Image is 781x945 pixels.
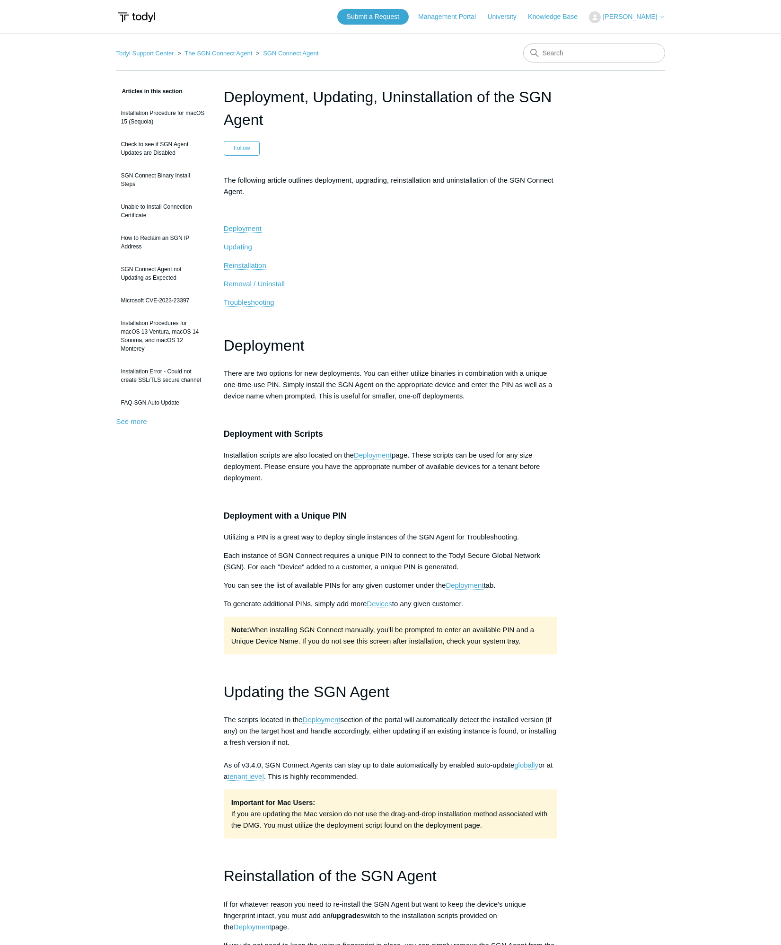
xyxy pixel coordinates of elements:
span: If you are updating the Mac version do not use the drag-and-drop installation method associated w... [231,798,548,829]
img: Todyl Support Center Help Center home page [116,9,157,26]
span: /upgrade [331,911,360,919]
span: The scripts located in the section of the portal will automatically detect the installed version ... [224,715,557,781]
a: Deployment [234,923,272,931]
span: Articles in this section [116,88,183,95]
span: page. These scripts can be used for any size deployment. Please ensure you have the appropriate n... [224,451,540,482]
li: SGN Connect Agent [254,50,318,57]
a: Deployment [446,581,483,590]
span: You can see the list of available PINs for any given customer under the [224,581,446,589]
a: How to Reclaim an SGN IP Address [116,229,210,256]
span: Installation scripts are also located on the [224,451,354,459]
span: Updating the SGN Agent [224,683,389,700]
a: globally [514,761,538,769]
span: to any given customer. [392,600,463,608]
a: Troubleshooting [224,298,274,307]
a: tenant level [228,772,264,781]
span: Deployment [224,337,305,354]
a: Reinstallation [224,261,266,270]
a: Submit a Request [337,9,409,25]
li: The SGN Connect Agent [176,50,254,57]
a: Installation Procedures for macOS 13 Ventura, macOS 14 Sonoma, and macOS 12 Monterey [116,314,210,358]
span: Deployment with Scripts [224,429,323,439]
button: [PERSON_NAME] [589,11,665,23]
input: Search [523,44,665,62]
span: If for whatever reason you need to re-install the SGN Agent but want to keep the device's unique ... [224,900,526,919]
strong: Note: [231,626,249,634]
a: Check to see if SGN Agent Updates are Disabled [116,135,210,162]
span: Utilizing a PIN is a great way to deploy single instances of the SGN Agent for Troubleshooting. [224,533,519,541]
strong: Important for Mac Users: [231,798,316,806]
a: Deployment [354,451,392,459]
a: Todyl Support Center [116,50,174,57]
span: Reinstallation [224,261,266,269]
span: To generate additional PINs, simply add more [224,600,367,608]
a: See more [116,417,147,425]
a: SGN Connect Agent [263,50,318,57]
span: Deployment with a Unique PIN [224,511,347,521]
span: [PERSON_NAME] [603,13,657,20]
p: When installing SGN Connect manually, you'll be prompted to enter an available PIN and a Unique D... [224,617,558,654]
a: Updating [224,243,252,251]
a: Microsoft CVE-2023-23397 [116,291,210,309]
a: Knowledge Base [528,12,587,22]
a: Deployment [224,224,262,233]
a: Management Portal [418,12,485,22]
a: Deployment [302,715,340,724]
span: The following article outlines deployment, upgrading, reinstallation and uninstallation of the SG... [224,176,553,195]
button: Follow Article [224,141,260,155]
a: Unable to Install Connection Certificate [116,198,210,224]
a: SGN Connect Binary Install Steps [116,167,210,193]
h1: Deployment, Updating, Uninstallation of the SGN Agent [224,86,558,131]
span: tab. [483,581,495,589]
a: Installation Error - Could not create SSL/TLS secure channel [116,362,210,389]
a: Installation Procedure for macOS 15 (Sequoia) [116,104,210,131]
a: The SGN Connect Agent [184,50,252,57]
span: Reinstallation of the SGN Agent [224,867,437,884]
span: switch to the installation scripts provided on the page. [224,911,497,931]
span: Each instance of SGN Connect requires a unique PIN to connect to the Todyl Secure Global Network ... [224,551,540,571]
span: Deployment [224,224,262,232]
a: University [487,12,526,22]
a: Removal / Uninstall [224,280,285,288]
a: SGN Connect Agent not Updating as Expected [116,260,210,287]
a: FAQ-SGN Auto Update [116,394,210,412]
span: There are two options for new deployments. You can either utilize binaries in combination with a ... [224,369,553,400]
a: Devices [367,600,392,608]
li: Todyl Support Center [116,50,176,57]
